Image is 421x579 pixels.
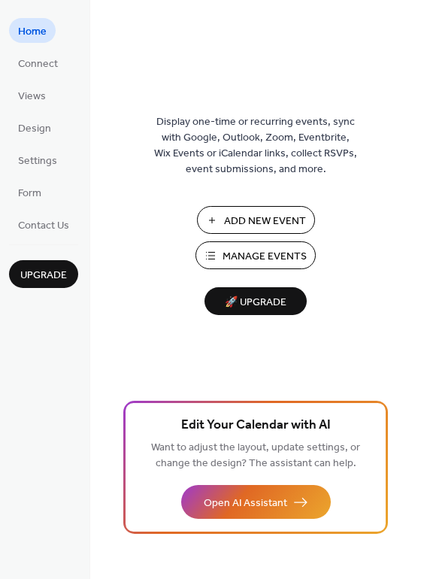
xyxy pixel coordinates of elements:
[18,121,51,137] span: Design
[18,153,57,169] span: Settings
[9,212,78,237] a: Contact Us
[151,438,360,474] span: Want to adjust the layout, update settings, or change the design? The assistant can help.
[9,147,66,172] a: Settings
[197,206,315,234] button: Add New Event
[9,115,60,140] a: Design
[18,186,41,202] span: Form
[18,218,69,234] span: Contact Us
[18,56,58,72] span: Connect
[20,268,67,283] span: Upgrade
[9,50,67,75] a: Connect
[9,180,50,205] a: Form
[9,18,56,43] a: Home
[223,249,307,265] span: Manage Events
[18,89,46,105] span: Views
[214,293,298,313] span: 🚀 Upgrade
[181,415,331,436] span: Edit Your Calendar with AI
[204,287,307,315] button: 🚀 Upgrade
[224,214,306,229] span: Add New Event
[204,496,287,511] span: Open AI Assistant
[154,114,357,177] span: Display one-time or recurring events, sync with Google, Outlook, Zoom, Eventbrite, Wix Events or ...
[18,24,47,40] span: Home
[195,241,316,269] button: Manage Events
[9,260,78,288] button: Upgrade
[181,485,331,519] button: Open AI Assistant
[9,83,55,108] a: Views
